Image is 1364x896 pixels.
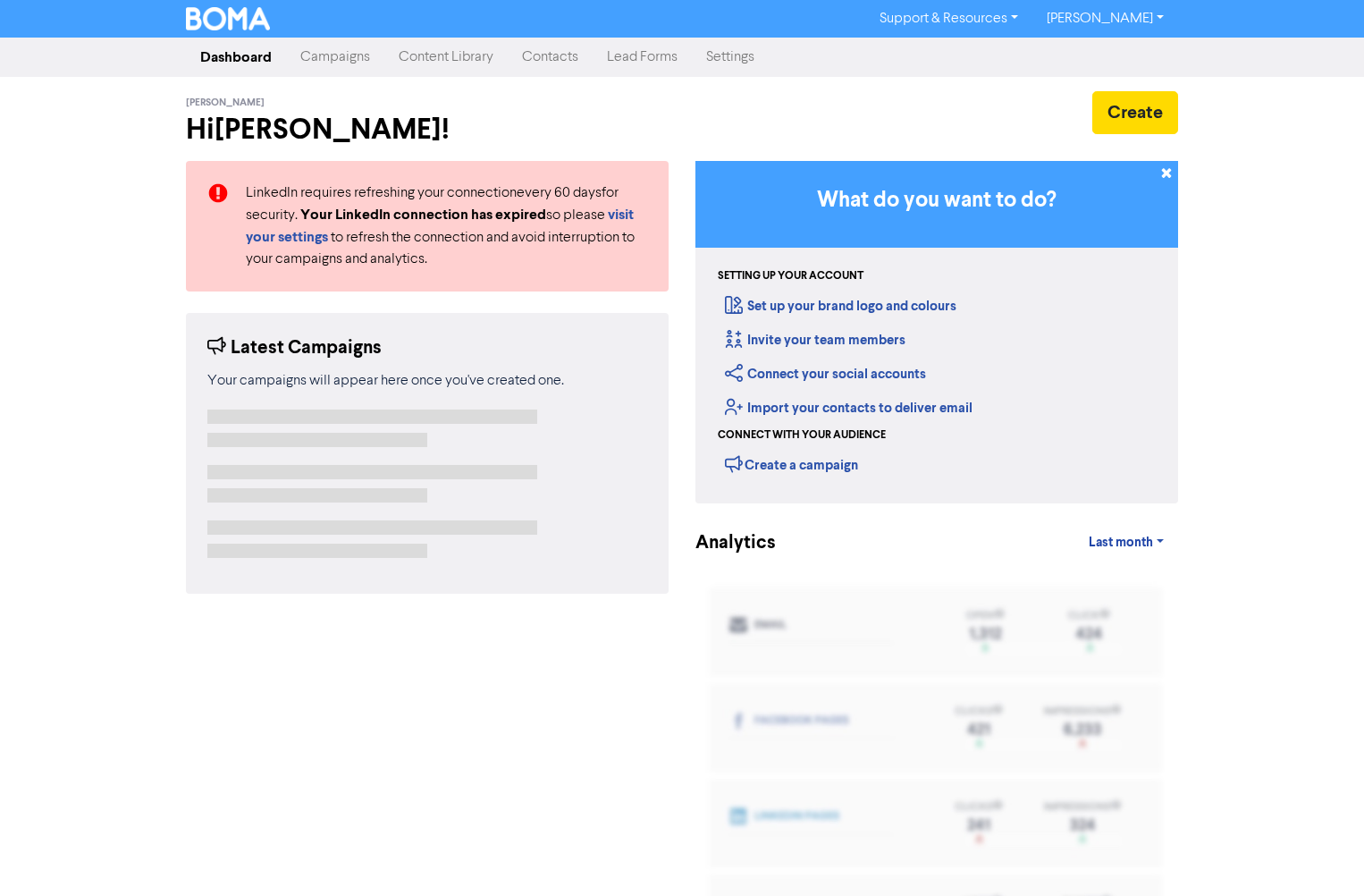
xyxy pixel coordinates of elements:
[207,370,647,392] div: Your campaigns will appear here once you've created one.
[718,268,863,284] div: Setting up your account
[186,7,270,30] img: BOMA Logo
[186,39,286,75] a: Dashboard
[246,208,634,245] a: visit your settings
[207,334,382,362] div: Latest Campaigns
[300,206,546,224] strong: Your LinkedIn connection has expired
[1092,91,1178,134] button: Create
[232,182,661,270] div: LinkedIn requires refreshing your connection every 60 days for security. so please to refresh the...
[692,39,769,75] a: Settings
[384,39,508,75] a: Content Library
[865,4,1032,33] a: Support & Resources
[1032,4,1178,33] a: [PERSON_NAME]
[725,451,858,478] div: Create a campaign
[186,97,265,109] span: [PERSON_NAME]
[1089,535,1153,551] span: Last month
[593,39,692,75] a: Lead Forms
[695,161,1178,503] div: Getting Started in BOMA
[508,39,593,75] a: Contacts
[725,400,972,417] a: Import your contacts to deliver email
[1074,525,1178,561] a: Last month
[286,39,384,75] a: Campaigns
[725,298,956,315] a: Set up your brand logo and colours
[695,529,754,557] div: Analytics
[718,427,886,444] div: Connect with your audience
[186,113,669,147] h2: Hi [PERSON_NAME] !
[722,188,1151,214] h3: What do you want to do?
[725,366,926,383] a: Connect your social accounts
[725,332,905,349] a: Invite your team members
